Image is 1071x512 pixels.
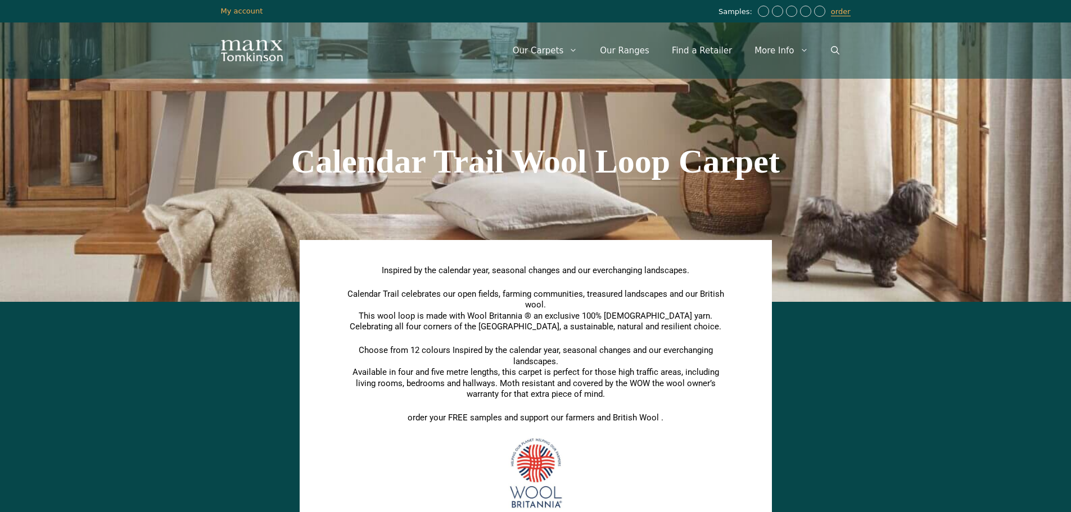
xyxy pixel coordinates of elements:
[221,144,851,178] h1: Calendar Trail Wool Loop Carpet
[221,7,263,15] a: My account
[501,34,589,67] a: Our Carpets
[743,34,819,67] a: More Info
[661,34,743,67] a: Find a Retailer
[831,7,851,16] a: order
[342,289,730,333] p: Calendar Trail celebrates our open fields, farming communities, treasured landscapes and our Brit...
[589,34,661,67] a: Our Ranges
[342,265,730,277] p: Inspired by the calendar year, seasonal changes and our everchanging landscapes.
[718,7,755,17] span: Samples:
[820,34,851,67] a: Open Search Bar
[221,40,283,61] img: Manx Tomkinson
[501,34,851,67] nav: Primary
[342,345,730,400] p: Choose from 12 colours Inspired by the calendar year, seasonal changes and our everchanging lands...
[342,413,730,424] p: order your FREE samples and support our farmers and British Wool .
